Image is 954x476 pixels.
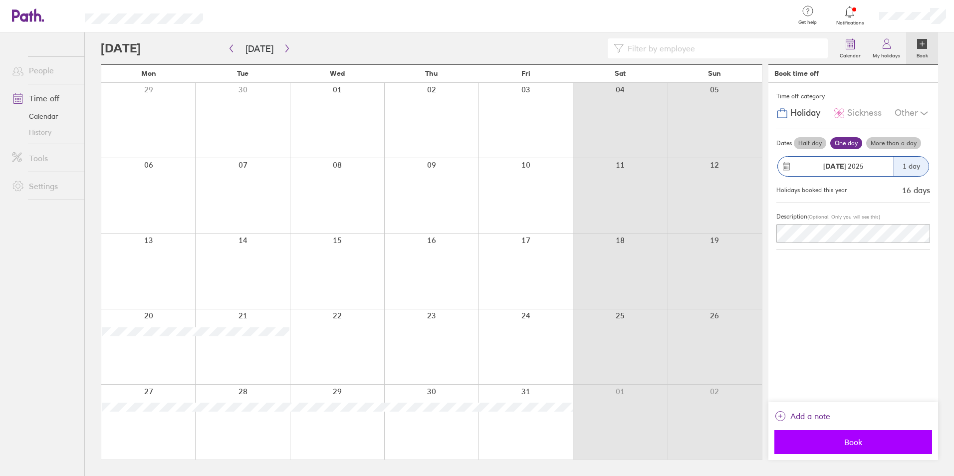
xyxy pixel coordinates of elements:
[776,151,930,182] button: [DATE] 20251 day
[774,408,830,424] button: Add a note
[834,20,866,26] span: Notifications
[141,69,156,77] span: Mon
[794,137,826,149] label: Half day
[834,5,866,26] a: Notifications
[4,108,84,124] a: Calendar
[774,69,819,77] div: Book time off
[823,162,846,171] strong: [DATE]
[911,50,934,59] label: Book
[847,108,882,118] span: Sickness
[615,69,626,77] span: Sat
[895,104,930,123] div: Other
[823,162,864,170] span: 2025
[906,32,938,64] a: Book
[776,89,930,104] div: Time off category
[521,69,530,77] span: Fri
[624,39,822,58] input: Filter by employee
[4,148,84,168] a: Tools
[834,32,867,64] a: Calendar
[238,40,281,57] button: [DATE]
[894,157,929,176] div: 1 day
[4,88,84,108] a: Time off
[867,32,906,64] a: My holidays
[776,187,847,194] div: Holidays booked this year
[237,69,248,77] span: Tue
[807,214,880,220] span: (Optional. Only you will see this)
[4,176,84,196] a: Settings
[867,50,906,59] label: My holidays
[776,213,807,220] span: Description
[790,408,830,424] span: Add a note
[791,19,824,25] span: Get help
[776,140,792,147] span: Dates
[4,124,84,140] a: History
[866,137,921,149] label: More than a day
[790,108,820,118] span: Holiday
[834,50,867,59] label: Calendar
[425,69,438,77] span: Thu
[781,438,925,447] span: Book
[708,69,721,77] span: Sun
[902,186,930,195] div: 16 days
[774,430,932,454] button: Book
[830,137,862,149] label: One day
[4,60,84,80] a: People
[330,69,345,77] span: Wed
